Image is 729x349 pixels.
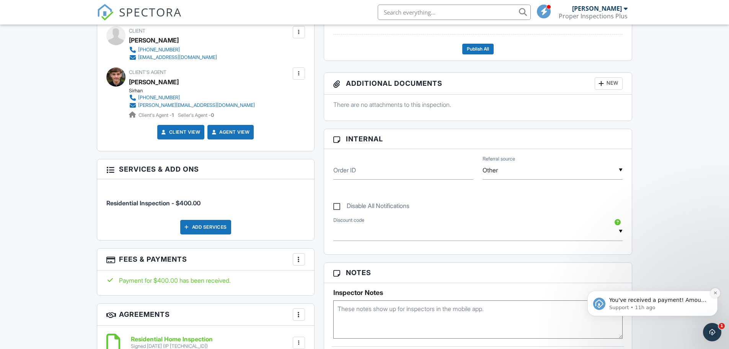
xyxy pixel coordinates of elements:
[324,129,632,149] h3: Internal
[129,46,217,54] a: [PHONE_NUMBER]
[333,100,623,109] p: There are no attachments to this inspection.
[178,112,214,118] span: Seller's Agent -
[719,323,725,329] span: 1
[97,4,114,21] img: The Best Home Inspection Software - Spectora
[595,77,623,90] div: New
[106,199,201,207] span: Residential Inspection - $400.00
[129,69,166,75] span: Client's Agent
[33,62,132,69] p: Message from Support, sent 11h ago
[17,55,29,67] img: Profile image for Support
[139,112,175,118] span: Client's Agent -
[129,28,145,34] span: Client
[211,112,214,118] strong: 0
[138,54,217,61] div: [EMAIL_ADDRESS][DOMAIN_NAME]
[483,156,515,162] label: Referral source
[106,276,305,285] div: Payment for $400.00 has been received.
[33,54,130,152] span: You've received a payment! Amount $400.00 Fee $11.30 Net $388.70 Transaction # pi_3SCUigK7snlDGpR...
[333,217,364,224] label: Discount code
[134,46,144,56] button: Dismiss notification
[129,34,179,46] div: [PERSON_NAME]
[97,10,182,26] a: SPECTORA
[210,128,250,136] a: Agent View
[172,112,174,118] strong: 1
[129,102,255,109] a: [PERSON_NAME][EMAIL_ADDRESS][DOMAIN_NAME]
[703,323,721,341] iframe: Intercom live chat
[324,73,632,95] h3: Additional Documents
[138,102,255,108] div: [PERSON_NAME][EMAIL_ADDRESS][DOMAIN_NAME]
[333,202,409,212] label: Disable All Notifications
[180,220,231,234] div: Add Services
[129,88,261,94] div: Sirhan
[333,289,623,297] h5: Inspector Notes
[11,48,142,74] div: message notification from Support, 11h ago. You've received a payment! Amount $400.00 Fee $11.30 ...
[97,159,314,179] h3: Services & Add ons
[119,4,182,20] span: SPECTORA
[129,94,255,102] a: [PHONE_NUMBER]
[572,5,622,12] div: [PERSON_NAME]
[559,12,628,20] div: Proper Inspections Plus
[131,336,213,343] h6: Residential Home Inspection
[97,249,314,270] h3: Fees & Payments
[333,166,356,174] label: Order ID
[576,242,729,328] iframe: Intercom notifications message
[324,263,632,283] h3: Notes
[138,47,180,53] div: [PHONE_NUMBER]
[138,95,180,101] div: [PHONE_NUMBER]
[106,185,305,213] li: Service: Residential Inspection
[129,76,179,88] a: [PERSON_NAME]
[160,128,201,136] a: Client View
[97,304,314,326] h3: Agreements
[378,5,531,20] input: Search everything...
[129,54,217,61] a: [EMAIL_ADDRESS][DOMAIN_NAME]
